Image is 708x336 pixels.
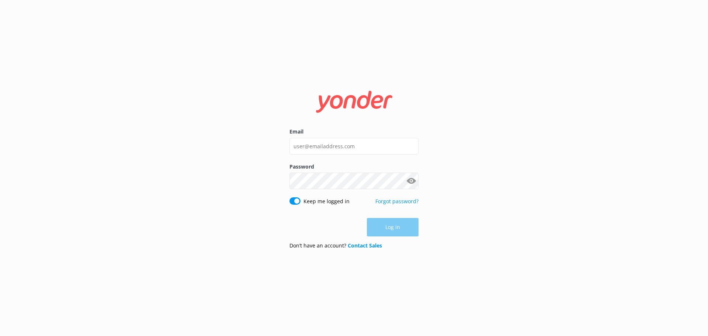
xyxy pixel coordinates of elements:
[289,128,419,136] label: Email
[289,163,419,171] label: Password
[375,198,419,205] a: Forgot password?
[404,174,419,188] button: Show password
[348,242,382,249] a: Contact Sales
[303,197,350,205] label: Keep me logged in
[289,138,419,155] input: user@emailaddress.com
[289,242,382,250] p: Don’t have an account?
